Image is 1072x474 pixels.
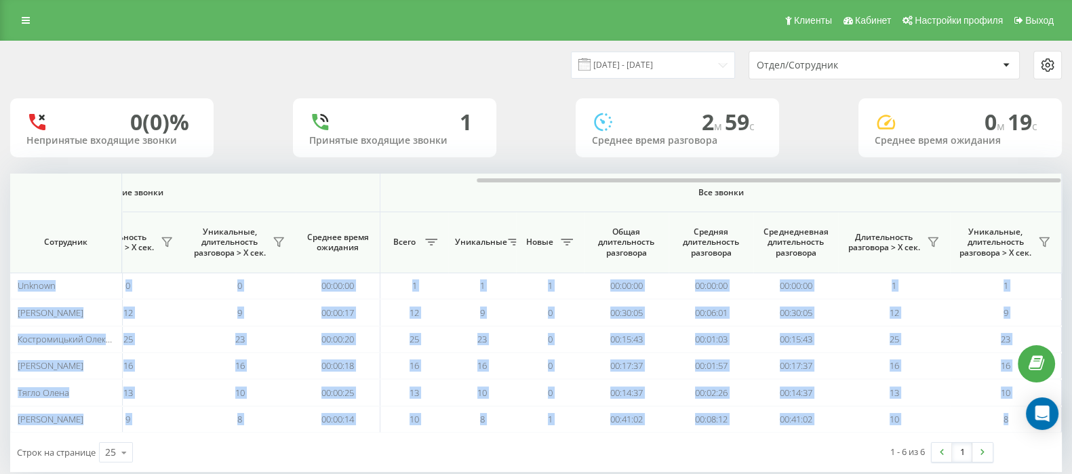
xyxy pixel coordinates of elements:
span: 8 [237,413,242,425]
span: 16 [235,359,245,372]
span: Выход [1025,15,1054,26]
td: 00:00:20 [296,326,380,353]
td: 00:15:43 [584,326,669,353]
a: 1 [952,443,972,462]
span: 9 [480,307,485,319]
span: 1 [892,279,896,292]
span: 8 [480,413,485,425]
div: Непринятые входящие звонки [26,135,197,146]
span: 10 [890,413,899,425]
div: Среднее время ожидания [875,135,1046,146]
span: 25 [890,333,899,345]
span: Среднедневная длительность разговора [763,226,828,258]
span: [PERSON_NAME] [18,359,83,372]
span: 0 [985,107,1008,136]
span: 10 [235,387,245,399]
span: 2 [702,107,725,136]
td: 00:14:37 [584,379,669,406]
div: Среднее время разговора [592,135,763,146]
span: Всего [387,237,421,248]
span: Длительность разговора > Х сек. [845,232,923,253]
span: 0 [548,359,553,372]
span: 59 [725,107,755,136]
td: 00:00:00 [669,273,753,299]
span: 12 [890,307,899,319]
span: c [749,119,755,134]
td: 00:41:02 [584,406,669,433]
span: 8 [1004,413,1008,425]
span: 16 [890,359,899,372]
span: 16 [410,359,419,372]
div: 0 (0)% [130,109,189,135]
span: Кабинет [855,15,891,26]
span: 9 [125,413,130,425]
span: 1 [412,279,417,292]
span: Тягло Олена [18,387,69,399]
span: Общая длительность разговора [594,226,658,258]
td: 00:08:12 [669,406,753,433]
span: Сотрудник [22,237,110,248]
td: 00:00:17 [296,299,380,325]
span: Unknown [18,279,56,292]
span: 16 [477,359,487,372]
span: м [714,119,725,134]
td: 00:00:14 [296,406,380,433]
span: 19 [1008,107,1037,136]
span: 25 [123,333,133,345]
td: 00:41:02 [753,406,838,433]
span: 0 [548,307,553,319]
span: Среднее время ожидания [306,232,370,253]
span: Уникальные, длительность разговора > Х сек. [957,226,1034,258]
span: 23 [235,333,245,345]
span: Клиенты [794,15,832,26]
td: 00:17:37 [753,353,838,379]
div: 25 [105,446,116,459]
td: 00:00:25 [296,379,380,406]
div: Open Intercom Messenger [1026,397,1058,430]
span: 12 [410,307,419,319]
span: 0 [125,279,130,292]
div: 1 [460,109,472,135]
td: 00:15:43 [753,326,838,353]
td: 00:14:37 [753,379,838,406]
span: Все звонки [420,187,1021,198]
td: 00:06:01 [669,299,753,325]
td: 00:30:05 [584,299,669,325]
span: Новые [523,237,557,248]
span: Средняя длительность разговора [679,226,743,258]
td: 00:01:03 [669,326,753,353]
span: 1 [1004,279,1008,292]
td: 00:17:37 [584,353,669,379]
div: Отдел/Сотрудник [757,60,919,71]
span: 10 [410,413,419,425]
span: 13 [123,387,133,399]
td: 00:00:00 [584,273,669,299]
span: 23 [1001,333,1010,345]
span: Уникальные, длительность разговора > Х сек. [191,226,269,258]
span: 9 [237,307,242,319]
span: 0 [237,279,242,292]
td: 00:30:05 [753,299,838,325]
td: 00:02:26 [669,379,753,406]
span: 9 [1004,307,1008,319]
span: [PERSON_NAME] [18,413,83,425]
span: Строк на странице [17,446,96,458]
span: 10 [477,387,487,399]
div: Принятые входящие звонки [309,135,480,146]
span: 23 [477,333,487,345]
span: м [997,119,1008,134]
td: 00:00:18 [296,353,380,379]
td: 00:00:00 [296,273,380,299]
span: 13 [890,387,899,399]
span: 0 [548,333,553,345]
td: 00:00:00 [753,273,838,299]
span: 16 [1001,359,1010,372]
td: 00:01:57 [669,353,753,379]
span: 1 [480,279,485,292]
span: 0 [548,387,553,399]
span: 13 [410,387,419,399]
div: 1 - 6 из 6 [890,445,925,458]
span: 12 [123,307,133,319]
span: Костромицький Олександр [18,333,130,345]
span: 1 [548,413,553,425]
